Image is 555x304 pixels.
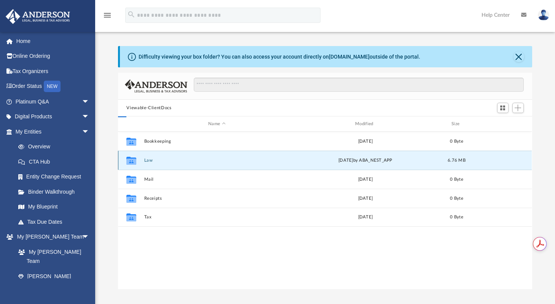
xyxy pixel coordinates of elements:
[448,158,466,162] span: 6.76 MB
[5,229,97,245] a: My [PERSON_NAME] Teamarrow_drop_down
[194,78,524,92] input: Search files and folders
[82,109,97,125] span: arrow_drop_down
[5,33,101,49] a: Home
[103,11,112,20] i: menu
[11,214,101,229] a: Tax Due Dates
[144,158,290,163] button: Law
[293,121,438,127] div: Modified
[450,177,464,181] span: 0 Byte
[450,196,464,201] span: 0 Byte
[475,121,529,127] div: id
[293,138,438,145] div: [DATE]
[514,51,524,62] button: Close
[144,215,290,220] button: Tax
[127,10,136,19] i: search
[103,14,112,20] a: menu
[11,169,101,185] a: Entity Change Request
[11,139,101,154] a: Overview
[5,49,101,64] a: Online Ordering
[11,244,93,269] a: My [PERSON_NAME] Team
[497,103,509,113] button: Switch to Grid View
[450,139,464,143] span: 0 Byte
[11,184,101,199] a: Binder Walkthrough
[5,109,101,124] a: Digital Productsarrow_drop_down
[144,196,290,201] button: Receipts
[5,79,101,94] a: Order StatusNEW
[293,195,438,202] div: [DATE]
[144,139,290,144] button: Bookkeeping
[121,121,140,127] div: id
[118,132,532,289] div: grid
[5,124,101,139] a: My Entitiesarrow_drop_down
[3,9,72,24] img: Anderson Advisors Platinum Portal
[329,54,370,60] a: [DOMAIN_NAME]
[82,94,97,110] span: arrow_drop_down
[512,103,524,113] button: Add
[11,199,97,215] a: My Blueprint
[5,64,101,79] a: Tax Organizers
[82,124,97,140] span: arrow_drop_down
[144,177,290,182] button: Mail
[450,215,464,219] span: 0 Byte
[5,94,101,109] a: Platinum Q&Aarrow_drop_down
[144,121,289,127] div: Name
[293,157,438,164] div: [DATE] by ABA_NEST_APP
[11,154,101,169] a: CTA Hub
[11,269,97,293] a: [PERSON_NAME] System
[442,121,472,127] div: Size
[139,53,420,61] div: Difficulty viewing your box folder? You can also access your account directly on outside of the p...
[293,214,438,221] div: [DATE]
[82,229,97,245] span: arrow_drop_down
[44,81,61,92] div: NEW
[538,10,549,21] img: User Pic
[126,105,171,111] button: Viewable-ClientDocs
[293,176,438,183] div: [DATE]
